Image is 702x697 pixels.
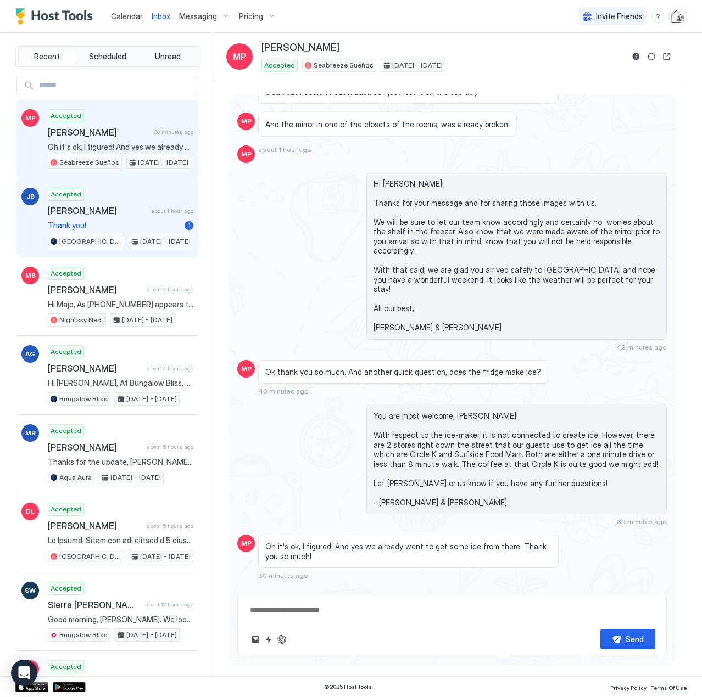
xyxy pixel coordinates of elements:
[26,507,35,516] span: DL
[314,60,374,70] span: Seabreeze Sueños
[15,46,199,67] div: tab-group
[59,630,108,640] span: Bungalow Bliss
[233,50,247,63] span: MP
[155,52,181,61] span: Unread
[48,300,193,310] span: Hi Majo, As [PHONE_NUMBER] appears to be a non-US phone number, we will be unable to receive your...
[51,268,81,278] span: Accepted
[79,49,137,64] button: Scheduled
[51,583,81,593] span: Accepted
[138,49,197,64] button: Unread
[265,120,510,130] span: And the mirror in one of the closets of the rooms, was already broken!
[11,660,37,686] div: Open Intercom Messenger
[51,111,81,121] span: Accepted
[152,12,170,21] span: Inbox
[617,518,667,526] span: 36 minutes ago
[25,113,36,123] span: MP
[59,552,121,561] span: [GEOGRAPHIC_DATA]
[25,586,36,595] span: SW
[48,536,193,546] span: Lo Ipsumd, Sitam con adi elitsed d 5 eiusm temp inc 1 utlabo et Dolorema Aliqu enim Adm, Veniamq ...
[59,473,92,482] span: Aqua Aura
[48,457,193,467] span: Thanks for the update, [PERSON_NAME]! We appreciate you keeping us in the loop. We'll make sure e...
[48,363,142,374] span: [PERSON_NAME]
[265,542,551,561] span: Oh it's ok, I figured! And yes we already went to get some ice from there. Thank you so much!
[600,629,655,649] button: Send
[111,10,143,22] a: Calendar
[374,411,660,507] span: You are most welcome, [PERSON_NAME]! With respect to the ice-maker, it is not connected to create...
[140,237,191,246] span: [DATE] - [DATE]
[324,683,372,690] span: © 2025 Host Tools
[147,522,193,530] span: about 5 hours ago
[48,378,193,388] span: Hi [PERSON_NAME], At Bungalow Bliss, we permit 1 dog weighing no more than 50 pounds with payment...
[53,682,86,692] a: Google Play Store
[239,12,263,21] span: Pricing
[626,633,644,645] div: Send
[51,426,81,436] span: Accepted
[660,50,673,63] button: Open reservation
[151,207,193,215] span: about 1 hour ago
[48,142,193,152] span: Oh it's ok, I figured! And yes we already went to get some ice from there. Thank you so much!
[179,12,217,21] span: Messaging
[25,428,36,438] span: MR
[110,473,161,482] span: [DATE] - [DATE]
[629,50,643,63] button: Reservation information
[15,8,98,25] a: Host Tools Logo
[111,12,143,21] span: Calendar
[147,286,193,293] span: about 4 hours ago
[35,76,198,95] input: Input Field
[48,205,147,216] span: [PERSON_NAME]
[596,12,643,21] span: Invite Friends
[610,684,647,691] span: Privacy Policy
[154,128,193,136] span: 30 minutes ago
[59,158,119,167] span: Seabreeze Sueños
[48,520,142,531] span: [PERSON_NAME]
[258,571,308,580] span: 30 minutes ago
[126,630,177,640] span: [DATE] - [DATE]
[59,394,108,404] span: Bungalow Bliss
[262,633,275,646] button: Quick reply
[59,315,103,325] span: Nightsky Nest
[651,10,665,23] div: menu
[34,52,60,61] span: Recent
[249,633,262,646] button: Upload image
[51,189,81,199] span: Accepted
[145,601,193,608] span: about 12 hours ago
[18,49,76,64] button: Recent
[610,681,647,693] a: Privacy Policy
[264,60,295,70] span: Accepted
[616,343,667,351] span: 42 minutes ago
[188,221,191,229] span: 1
[138,158,188,167] span: [DATE] - [DATE]
[261,42,339,54] span: [PERSON_NAME]
[48,284,142,295] span: [PERSON_NAME]
[258,145,311,154] span: about 1 hour ago
[126,394,177,404] span: [DATE] - [DATE]
[374,179,660,333] span: Hi [PERSON_NAME]! Thanks for your message and for sharing those images with us. We will be sure t...
[48,221,180,231] span: Thank you!
[51,662,81,672] span: Accepted
[59,237,121,246] span: [GEOGRAPHIC_DATA]
[89,52,126,61] span: Scheduled
[645,50,658,63] button: Sync reservation
[25,349,35,359] span: AG
[651,684,687,691] span: Terms Of Use
[48,599,141,610] span: Sierra [PERSON_NAME]
[48,615,193,625] span: Good morning, [PERSON_NAME]. We look forward to welcoming you at [GEOGRAPHIC_DATA] later [DATE]. ...
[152,10,170,22] a: Inbox
[147,365,193,372] span: about 4 hours ago
[651,681,687,693] a: Terms Of Use
[48,127,150,138] span: [PERSON_NAME]
[15,682,48,692] a: App Store
[26,192,35,201] span: JB
[265,367,541,377] span: Ok thank you so much. And another quick question, does the fridge make ice?
[241,538,252,548] span: MP
[241,364,252,374] span: MP
[51,504,81,514] span: Accepted
[48,442,142,453] span: [PERSON_NAME]
[392,60,443,70] span: [DATE] - [DATE]
[140,552,191,561] span: [DATE] - [DATE]
[241,116,252,126] span: MP
[258,387,309,395] span: 40 minutes ago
